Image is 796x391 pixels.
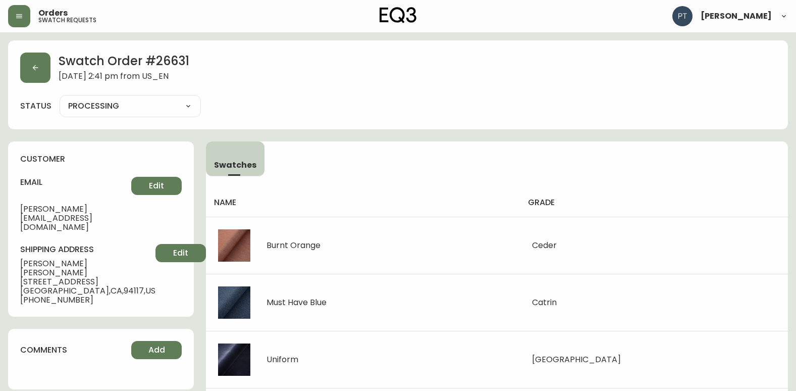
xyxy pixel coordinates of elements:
[20,177,131,188] h4: email
[38,9,68,17] span: Orders
[218,344,250,376] img: 77642688-ddb1-4ec8-9487-c3ecf23fdaa9.jpg-thumb.jpg
[155,244,206,262] button: Edit
[149,180,164,191] span: Edit
[59,53,189,72] h2: Swatch Order # 26631
[173,248,188,259] span: Edit
[267,298,326,307] div: Must Have Blue
[20,286,155,296] span: [GEOGRAPHIC_DATA] , CA , 94117 , US
[532,239,557,251] span: Ceder
[20,205,131,232] span: [PERSON_NAME][EMAIL_ADDRESS][DOMAIN_NAME]
[20,277,155,286] span: [STREET_ADDRESS]
[267,241,321,250] div: Burnt Orange
[148,345,165,356] span: Add
[214,197,512,208] h4: name
[218,229,250,262] img: facb86bb-c101-4a37-b6fb-4b2440613708.jpg-thumb.jpg
[218,286,250,319] img: 3c70bd10-ae5a-40a9-b27d-a4557f33cbb9.jpg-thumb.jpg
[20,345,67,356] h4: comments
[20,296,155,305] span: [PHONE_NUMBER]
[59,72,189,83] span: [DATE] 2:41 pm from US_EN
[131,177,182,195] button: Edit
[20,101,51,112] label: status
[380,7,417,23] img: logo
[672,6,693,26] img: 986dcd8e1aab7847125929f325458823
[267,355,298,364] div: Uniform
[528,197,780,208] h4: grade
[20,259,155,277] span: [PERSON_NAME] [PERSON_NAME]
[532,354,621,365] span: [GEOGRAPHIC_DATA]
[38,17,96,23] h5: swatch requests
[20,244,155,255] h4: shipping address
[701,12,772,20] span: [PERSON_NAME]
[532,297,557,308] span: Catrin
[20,154,182,165] h4: customer
[214,160,256,170] span: Swatches
[131,341,182,359] button: Add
